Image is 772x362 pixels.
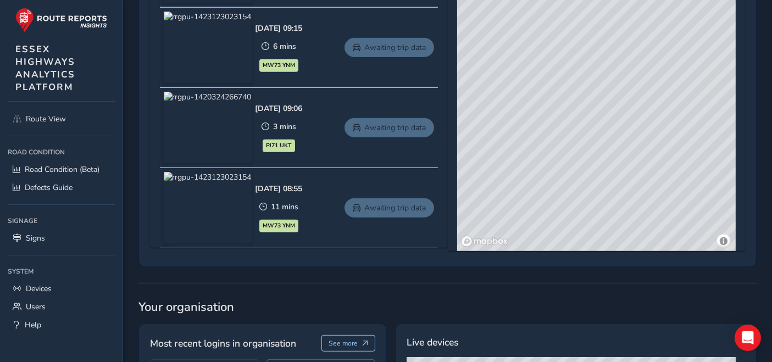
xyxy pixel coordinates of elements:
[8,144,115,160] div: Road Condition
[164,92,252,163] img: rrgpu-1420324266740
[164,172,252,243] img: rrgpu-1423123023154
[15,8,107,32] img: rr logo
[25,164,99,175] span: Road Condition (Beta)
[266,141,292,150] span: PJ71 UKT
[8,179,115,197] a: Defects Guide
[273,41,296,52] span: 6 mins
[8,110,115,128] a: Route View
[345,38,434,57] a: Awaiting trip data
[8,298,115,316] a: Users
[407,335,458,349] span: Live devices
[263,221,295,230] span: MW73 YNM
[329,339,358,348] span: See more
[256,103,303,114] div: [DATE] 09:06
[8,263,115,280] div: System
[150,336,296,350] span: Most recent logins in organisation
[26,233,45,243] span: Signs
[8,213,115,229] div: Signage
[263,61,295,70] span: MW73 YNM
[26,283,52,294] span: Devices
[8,160,115,179] a: Road Condition (Beta)
[256,23,303,34] div: [DATE] 09:15
[271,202,298,212] span: 11 mins
[8,316,115,334] a: Help
[25,320,41,330] span: Help
[321,335,376,352] button: See more
[26,302,46,312] span: Users
[273,121,296,132] span: 3 mins
[26,114,66,124] span: Route View
[345,118,434,137] a: Awaiting trip data
[8,229,115,247] a: Signs
[256,183,303,194] div: [DATE] 08:55
[8,280,115,298] a: Devices
[735,325,761,351] div: Open Intercom Messenger
[138,299,757,315] span: Your organisation
[15,43,75,93] span: ESSEX HIGHWAYS ANALYTICS PLATFORM
[25,182,73,193] span: Defects Guide
[164,12,252,83] img: rrgpu-1423123023154
[345,198,434,218] a: Awaiting trip data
